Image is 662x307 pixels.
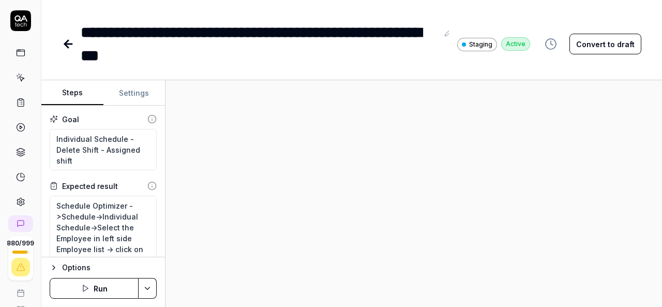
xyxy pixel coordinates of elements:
a: Staging [457,37,497,51]
a: New conversation [8,215,33,232]
button: Options [50,261,157,274]
span: Staging [469,40,492,49]
div: Options [62,261,157,274]
button: Steps [41,81,103,106]
button: Convert to draft [569,34,641,54]
div: Active [501,37,530,51]
div: Goal [62,114,79,125]
button: View version history [538,34,563,54]
div: Expected result [62,181,118,192]
a: Book a call with us [4,281,37,297]
button: Settings [103,81,165,106]
span: 880 / 999 [7,240,34,246]
button: Run [50,278,139,299]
